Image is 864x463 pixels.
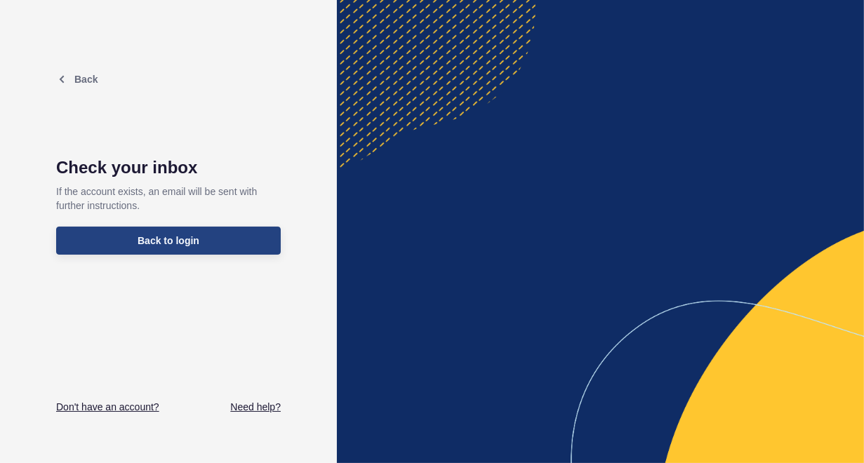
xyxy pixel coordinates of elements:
a: Don't have an account? [56,400,159,414]
button: Back to login [56,227,281,255]
a: Need help? [230,400,281,414]
span: Back [74,74,98,85]
a: Back [56,74,98,85]
span: Back to login [138,234,199,248]
p: If the account exists, an email will be sent with further instructions. [56,177,281,220]
h1: Check your inbox [56,158,281,177]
